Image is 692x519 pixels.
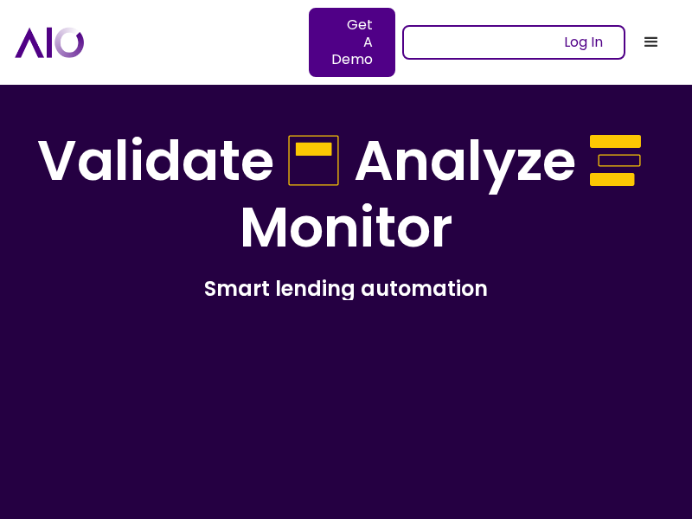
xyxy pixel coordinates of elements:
h1: Analyze [354,128,576,195]
h1: Monitor [240,195,453,261]
a: Log In [402,25,625,60]
h2: Smart lending automation [28,275,664,302]
a: home [15,27,402,57]
a: Get A Demo [309,8,395,77]
div: menu [625,16,677,68]
h1: Validate [37,128,274,195]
